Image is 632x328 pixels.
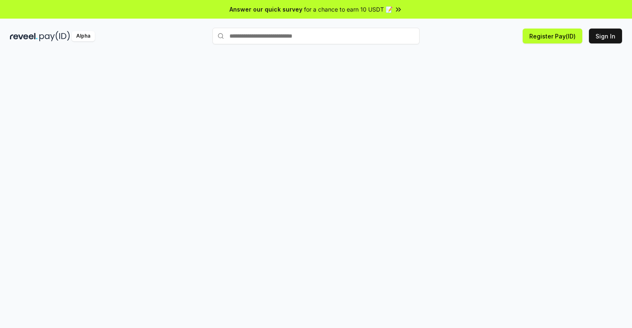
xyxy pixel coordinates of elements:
[523,29,582,43] button: Register Pay(ID)
[589,29,622,43] button: Sign In
[72,31,95,41] div: Alpha
[39,31,70,41] img: pay_id
[229,5,302,14] span: Answer our quick survey
[304,5,393,14] span: for a chance to earn 10 USDT 📝
[10,31,38,41] img: reveel_dark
